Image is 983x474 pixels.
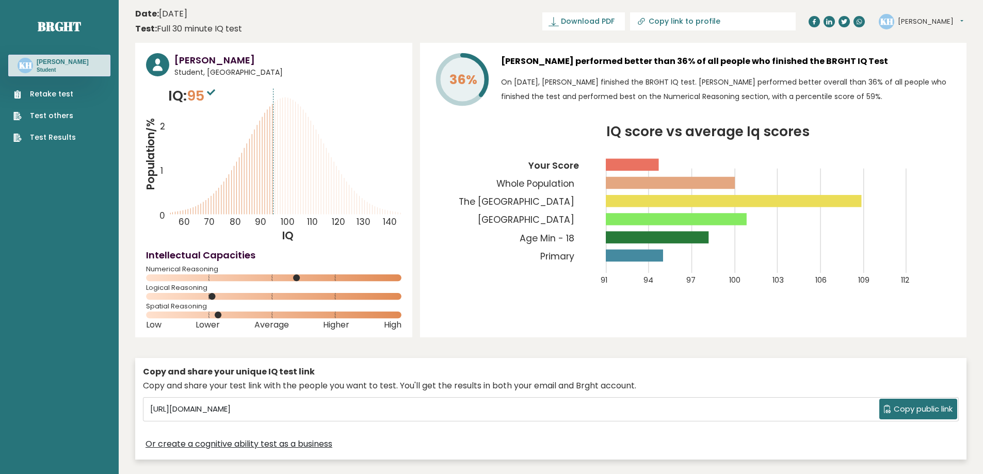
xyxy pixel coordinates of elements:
[528,159,579,172] tspan: Your Score
[323,323,349,327] span: Higher
[815,275,827,285] tspan: 106
[383,216,397,228] tspan: 140
[283,228,294,243] tspan: IQ
[255,216,266,228] tspan: 90
[160,165,163,177] tspan: 1
[13,89,76,100] a: Retake test
[501,75,956,104] p: On [DATE], [PERSON_NAME] finished the BRGHT IQ test. [PERSON_NAME] performed better overall than ...
[281,216,295,228] tspan: 100
[135,23,157,35] b: Test:
[146,304,401,308] span: Spatial Reasoning
[384,323,401,327] span: High
[204,216,215,228] tspan: 70
[160,121,165,133] tspan: 2
[143,380,959,392] div: Copy and share your test link with the people you want to test. You'll get the results in both yo...
[159,209,165,222] tspan: 0
[496,177,574,190] tspan: Whole Population
[254,323,289,327] span: Average
[146,438,332,450] a: Or create a cognitive ability test as a business
[146,286,401,290] span: Logical Reasoning
[332,216,345,228] tspan: 120
[143,366,959,378] div: Copy and share your unique IQ test link
[135,8,159,20] b: Date:
[542,12,625,30] a: Download PDF
[196,323,220,327] span: Lower
[449,71,477,89] tspan: 36%
[772,275,784,285] tspan: 103
[135,23,242,35] div: Full 30 minute IQ test
[501,53,956,70] h3: [PERSON_NAME] performed better than 36% of all people who finished the BRGHT IQ Test
[540,250,574,263] tspan: Primary
[37,67,89,74] p: Student
[37,58,89,66] h3: [PERSON_NAME]
[601,275,607,285] tspan: 91
[13,110,76,121] a: Test others
[38,18,81,35] a: Brght
[19,59,32,71] text: KH
[879,399,957,419] button: Copy public link
[880,15,893,27] text: KH
[174,53,401,67] h3: [PERSON_NAME]
[357,216,371,228] tspan: 130
[478,214,574,226] tspan: [GEOGRAPHIC_DATA]
[858,275,869,285] tspan: 109
[13,132,76,143] a: Test Results
[168,86,218,106] p: IQ:
[143,118,158,190] tspan: Population/%
[898,17,963,27] button: [PERSON_NAME]
[230,216,241,228] tspan: 80
[146,323,162,327] span: Low
[174,67,401,78] span: Student, [GEOGRAPHIC_DATA]
[307,216,318,228] tspan: 110
[901,275,909,285] tspan: 112
[729,275,740,285] tspan: 100
[187,86,218,105] span: 95
[179,216,190,228] tspan: 60
[146,248,401,262] h4: Intellectual Capacities
[135,8,187,20] time: [DATE]
[686,275,696,285] tspan: 97
[520,232,574,244] tspan: Age Min - 18
[606,122,810,141] tspan: IQ score vs average Iq scores
[894,403,953,415] span: Copy public link
[459,195,574,208] tspan: The [GEOGRAPHIC_DATA]
[561,16,615,27] span: Download PDF
[643,275,653,285] tspan: 94
[146,267,401,271] span: Numerical Reasoning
